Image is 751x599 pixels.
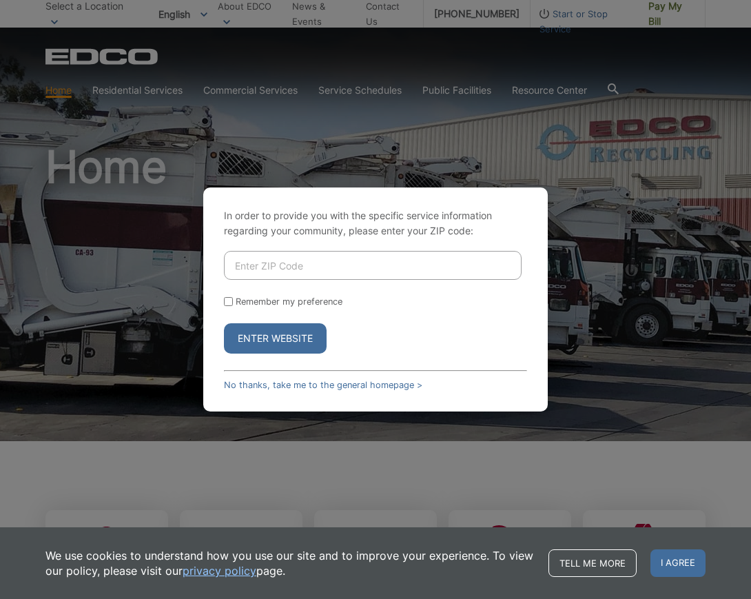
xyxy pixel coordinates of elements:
p: In order to provide you with the specific service information regarding your community, please en... [224,208,527,238]
a: privacy policy [183,563,256,578]
span: I agree [650,549,706,577]
a: No thanks, take me to the general homepage > [224,380,422,390]
input: Enter ZIP Code [224,251,522,280]
a: Tell me more [548,549,637,577]
button: Enter Website [224,323,327,354]
label: Remember my preference [236,296,342,307]
p: We use cookies to understand how you use our site and to improve your experience. To view our pol... [45,548,535,578]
